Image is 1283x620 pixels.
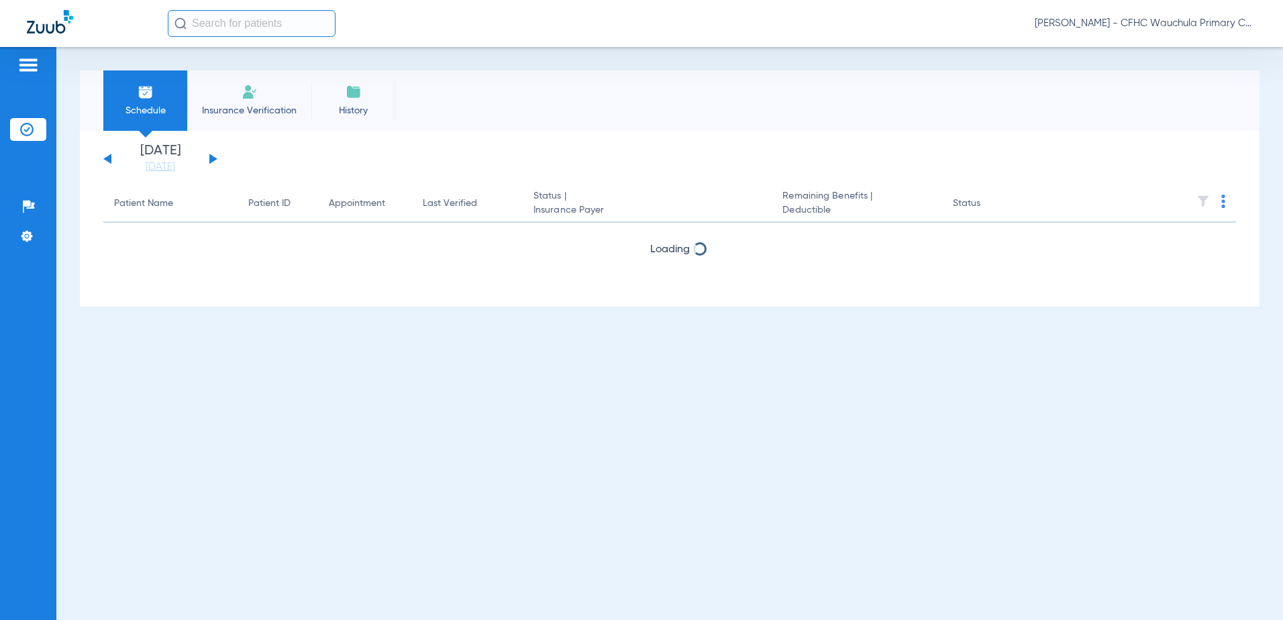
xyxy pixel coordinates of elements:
[321,104,385,117] span: History
[248,197,307,211] div: Patient ID
[114,197,227,211] div: Patient Name
[329,197,385,211] div: Appointment
[523,185,772,223] th: Status |
[120,144,201,174] li: [DATE]
[114,197,173,211] div: Patient Name
[27,10,73,34] img: Zuub Logo
[174,17,187,30] img: Search Icon
[942,185,1033,223] th: Status
[138,84,154,100] img: Schedule
[650,244,690,255] span: Loading
[346,84,362,100] img: History
[248,197,291,211] div: Patient ID
[17,57,39,73] img: hamburger-icon
[772,185,941,223] th: Remaining Benefits |
[1221,195,1225,208] img: group-dot-blue.svg
[329,197,401,211] div: Appointment
[1035,17,1256,30] span: [PERSON_NAME] - CFHC Wauchula Primary Care Dental
[1196,195,1210,208] img: filter.svg
[168,10,336,37] input: Search for patients
[242,84,258,100] img: Manual Insurance Verification
[113,104,177,117] span: Schedule
[533,203,761,217] span: Insurance Payer
[423,197,477,211] div: Last Verified
[120,160,201,174] a: [DATE]
[782,203,931,217] span: Deductible
[423,197,512,211] div: Last Verified
[197,104,301,117] span: Insurance Verification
